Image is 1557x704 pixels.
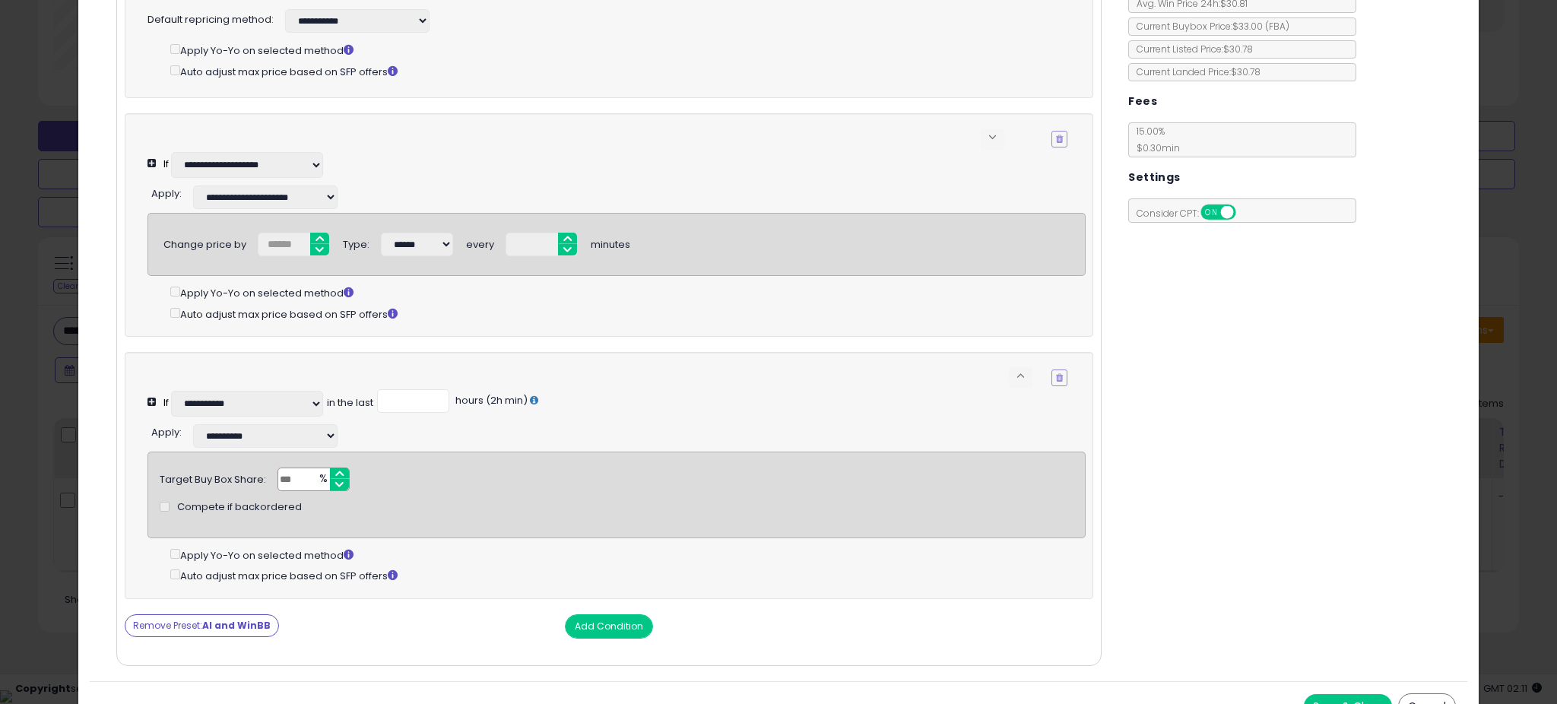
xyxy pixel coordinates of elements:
div: in the last [327,396,373,411]
div: every [466,233,494,252]
div: Auto adjust max price based on SFP offers [170,305,1086,322]
h5: Fees [1128,92,1157,111]
div: Apply Yo-Yo on selected method [170,546,1086,563]
div: Apply Yo-Yo on selected method [170,284,1086,301]
label: Default repricing method: [147,13,274,27]
span: hours (2h min) [453,393,528,407]
div: Target Buy Box Share: [160,468,266,487]
div: : [151,420,182,440]
div: Type: [343,233,369,252]
span: ( FBA ) [1265,20,1289,33]
div: minutes [591,233,630,252]
span: keyboard_arrow_down [985,130,1000,144]
strong: AI and WinBB [202,619,271,632]
span: Apply [151,425,179,439]
i: Remove Condition [1056,135,1063,144]
span: Consider CPT: [1129,207,1256,220]
i: Remove Condition [1056,373,1063,382]
span: 15.00 % [1129,125,1180,154]
span: Current Listed Price: $30.78 [1129,43,1253,55]
span: $0.30 min [1129,141,1180,154]
span: Current Landed Price: $30.78 [1129,65,1261,78]
div: Change price by [163,233,246,252]
span: keyboard_arrow_up [1013,369,1028,383]
span: OFF [1234,206,1258,219]
span: Apply [151,186,179,201]
button: Add Condition [565,614,653,639]
div: : [151,182,182,201]
span: ON [1202,206,1221,219]
button: Remove Preset: [125,614,279,637]
span: Current Buybox Price: [1129,20,1289,33]
h5: Settings [1128,168,1180,187]
div: Auto adjust max price based on SFP offers [170,62,1067,80]
span: $33.00 [1232,20,1289,33]
span: Compete if backordered [177,500,302,515]
div: Apply Yo-Yo on selected method [170,41,1067,59]
span: % [310,468,335,491]
div: Auto adjust max price based on SFP offers [170,566,1086,584]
